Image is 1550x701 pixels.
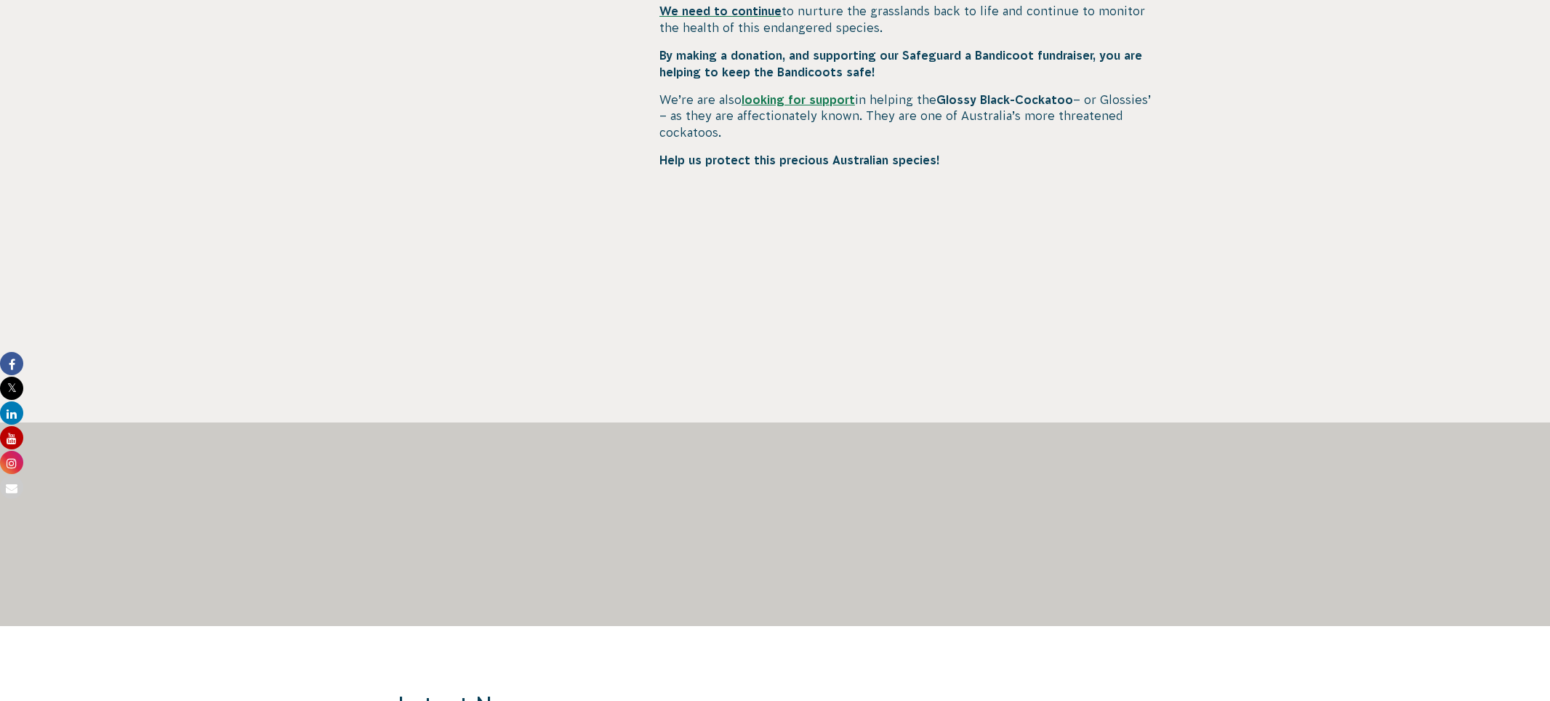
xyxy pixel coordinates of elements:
a: We need to continue [659,4,782,17]
strong: Glossy Black-Cockatoo [936,93,1073,106]
p: We’re are also in helping the – or Glossies’ – as they are affectionately known. They are one of ... [659,92,1152,140]
a: looking for support [742,93,855,106]
strong: Help us protect this precious Australian species! [659,153,940,167]
span: to nurture the grasslands back to life and continue to monitor the health of this endangered spec... [659,4,1145,33]
strong: By making a donation, and supporting our Safeguard a Bandicoot fundraiser, you are helping to kee... [659,49,1142,78]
